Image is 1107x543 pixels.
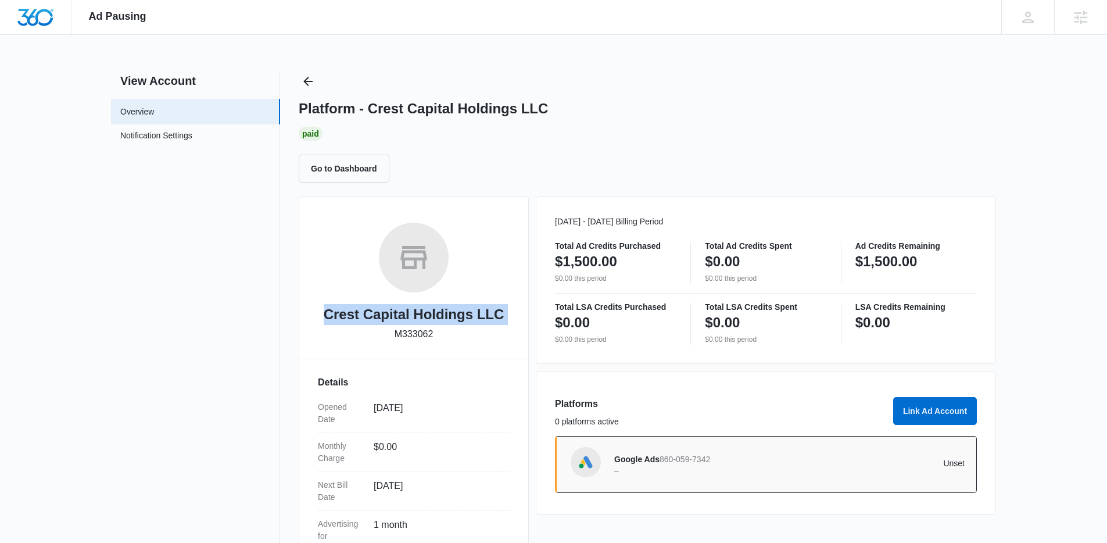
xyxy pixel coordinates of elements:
p: $1,500.00 [855,252,918,271]
p: M333062 [395,327,434,341]
p: Ad Credits Remaining [855,242,977,250]
a: Go to Dashboard [299,163,396,173]
button: Back [299,72,317,91]
p: LSA Credits Remaining [855,303,977,311]
h1: Platform - Crest Capital Holdings LLC [299,100,548,117]
img: logo_orange.svg [19,19,28,28]
dt: Monthly Charge [318,440,364,465]
div: v 4.0.25 [33,19,57,28]
p: Total LSA Credits Spent [705,303,826,311]
p: [DATE] - [DATE] Billing Period [555,216,977,228]
p: Total Ad Credits Purchased [555,242,676,250]
button: Go to Dashboard [299,155,389,183]
dd: [DATE] [374,479,500,503]
dt: Next Bill Date [318,479,364,503]
h2: Crest Capital Holdings LLC [324,304,504,325]
p: $0.00 this period [555,273,676,284]
img: website_grey.svg [19,30,28,40]
p: $0.00 [705,252,740,271]
p: 0 platforms active [555,416,886,428]
img: Google Ads [577,453,594,471]
p: Unset [790,459,965,467]
dd: [DATE] [374,401,500,426]
span: Google Ads [614,455,660,464]
p: $0.00 [555,313,590,332]
p: – [614,466,790,474]
p: Total Ad Credits Spent [705,242,826,250]
h2: View Account [111,72,280,90]
span: 860-059-7342 [660,455,710,464]
img: tab_domain_overview_orange.svg [31,67,41,77]
p: Total LSA Credits Purchased [555,303,676,311]
div: Keywords by Traffic [128,69,196,76]
button: Link Ad Account [893,397,977,425]
a: Google AdsGoogle Ads860-059-7342–Unset [555,436,977,493]
img: tab_keywords_by_traffic_grey.svg [116,67,125,77]
div: Domain Overview [44,69,104,76]
h3: Details [318,376,510,390]
h3: Platforms [555,397,886,411]
p: $1,500.00 [555,252,617,271]
a: Overview [120,106,154,118]
dd: $0.00 [374,440,500,465]
div: Opened Date[DATE] [318,394,510,433]
div: Paid [299,127,323,141]
dt: Advertising for [318,518,364,542]
dd: 1 month [374,518,500,542]
a: Notification Settings [120,130,192,145]
p: $0.00 [855,313,890,332]
p: $0.00 [705,313,740,332]
div: Domain: [DOMAIN_NAME] [30,30,128,40]
div: Monthly Charge$0.00 [318,433,510,472]
div: Next Bill Date[DATE] [318,472,510,511]
p: $0.00 this period [705,273,826,284]
p: $0.00 this period [555,334,676,345]
p: $0.00 this period [705,334,826,345]
dt: Opened Date [318,401,364,426]
span: Ad Pausing [89,10,146,23]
